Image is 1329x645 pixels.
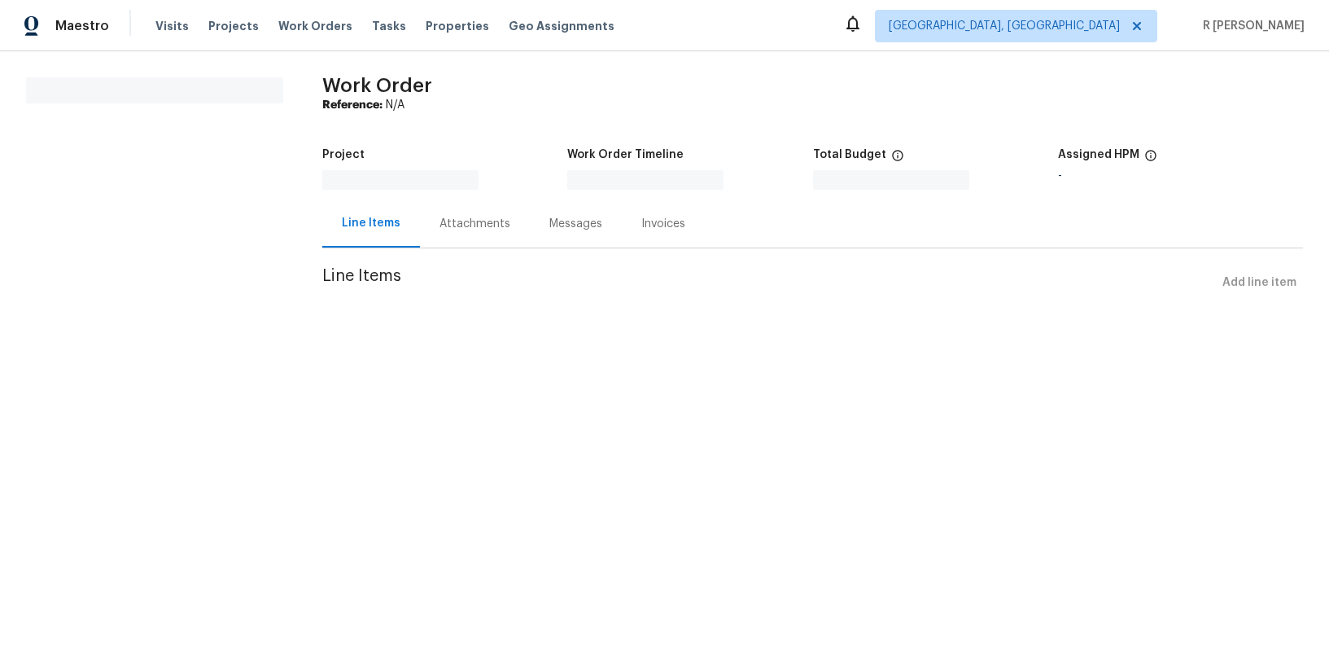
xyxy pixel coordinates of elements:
[891,149,904,170] span: The total cost of line items that have been proposed by Opendoor. This sum includes line items th...
[1058,149,1139,160] h5: Assigned HPM
[278,18,352,34] span: Work Orders
[322,76,432,95] span: Work Order
[549,216,602,232] div: Messages
[641,216,685,232] div: Invoices
[1144,149,1157,170] span: The hpm assigned to this work order.
[509,18,614,34] span: Geo Assignments
[155,18,189,34] span: Visits
[889,18,1120,34] span: [GEOGRAPHIC_DATA], [GEOGRAPHIC_DATA]
[342,215,400,231] div: Line Items
[1058,170,1303,182] div: -
[439,216,510,232] div: Attachments
[322,99,383,111] b: Reference:
[567,149,684,160] h5: Work Order Timeline
[426,18,489,34] span: Properties
[322,149,365,160] h5: Project
[1196,18,1305,34] span: R [PERSON_NAME]
[322,268,1216,298] span: Line Items
[372,20,406,32] span: Tasks
[813,149,886,160] h5: Total Budget
[208,18,259,34] span: Projects
[55,18,109,34] span: Maestro
[322,97,1303,113] div: N/A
